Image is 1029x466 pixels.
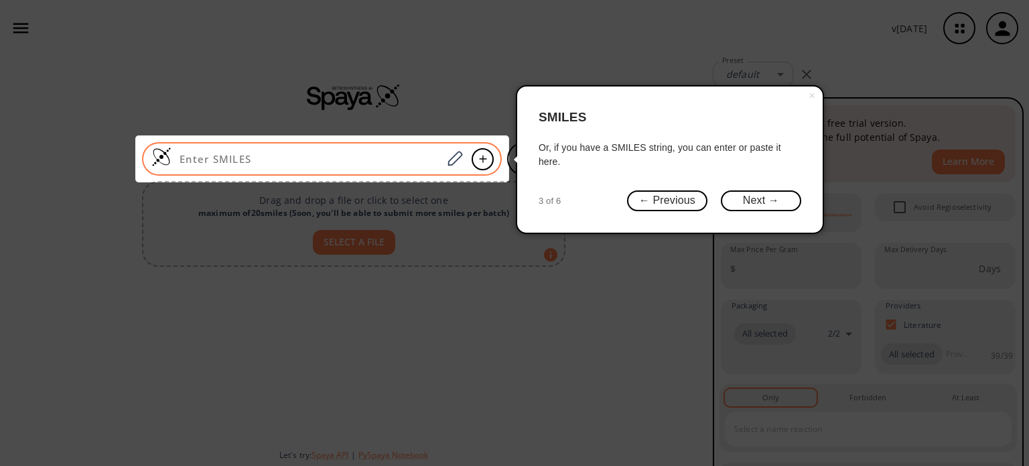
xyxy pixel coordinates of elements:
img: Logo Spaya [151,147,171,167]
div: Or, if you have a SMILES string, you can enter or paste it here. [539,141,801,169]
button: Close [801,86,823,105]
button: Next → [721,190,801,211]
header: SMILES [539,97,801,138]
button: ← Previous [627,190,707,211]
span: 3 of 6 [539,194,561,208]
input: Enter SMILES [171,152,442,166]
